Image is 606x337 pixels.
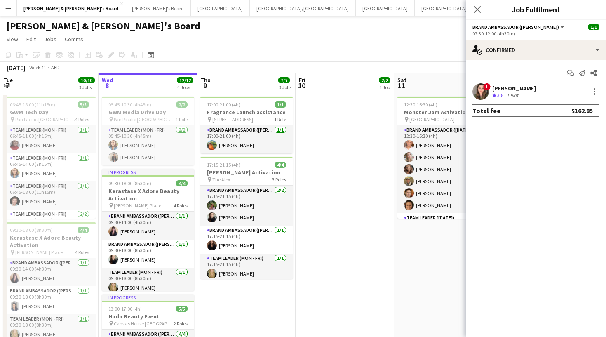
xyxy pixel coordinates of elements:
[176,306,188,312] span: 5/5
[102,97,194,165] app-job-card: 05:45-10:30 (4h45m)2/2GWM Media Drive Day Pan Pacific [GEOGRAPHIC_DATA]1 RoleTeam Leader (Mon - F...
[3,286,96,314] app-card-role: Brand Ambassador ([PERSON_NAME])1/109:30-18:00 (8h30m)[PERSON_NAME]
[298,81,305,90] span: 10
[102,187,194,202] h3: Kerastase X Adore Beauty Activation
[571,106,593,115] div: $162.85
[10,101,55,108] span: 06:45-18:00 (11h15m)
[3,76,13,84] span: Tue
[200,97,293,153] app-job-card: 17:00-21:00 (4h)1/1Fragrance Launch assistance [STREET_ADDRESS]1 RoleBrand Ambassador ([PERSON_NA...
[200,169,293,176] h3: [PERSON_NAME] Activation
[199,81,211,90] span: 9
[102,108,194,116] h3: GWM Media Drive Day
[125,0,191,16] button: [PERSON_NAME]'s Board
[272,177,286,183] span: 3 Roles
[10,227,53,233] span: 09:30-18:00 (8h30m)
[404,101,437,108] span: 12:30-16:30 (4h)
[27,64,48,71] span: Week 41
[79,84,94,90] div: 3 Jobs
[174,321,188,327] span: 2 Roles
[65,35,83,43] span: Comms
[200,157,293,279] app-job-card: 17:15-21:15 (4h)4/4[PERSON_NAME] Activation The Alex3 RolesBrand Ambassador ([PERSON_NAME])2/217:...
[212,177,230,183] span: The Alex
[78,101,89,108] span: 5/5
[466,4,606,15] h3: Job Fulfilment
[102,76,113,84] span: Wed
[114,203,161,209] span: [PERSON_NAME] Place
[108,180,151,186] span: 09:30-18:00 (8h30m)
[3,108,96,116] h3: GWM Tech Day
[177,84,193,90] div: 4 Jobs
[207,162,240,168] span: 17:15-21:15 (4h)
[200,186,293,226] app-card-role: Brand Ambassador ([PERSON_NAME])2/217:15-21:15 (4h)[PERSON_NAME][PERSON_NAME]
[299,76,305,84] span: Fri
[102,212,194,240] app-card-role: Brand Ambassador ([PERSON_NAME])1/109:30-14:00 (4h30m)[PERSON_NAME]
[23,34,39,45] a: Edit
[174,203,188,209] span: 4 Roles
[3,258,96,286] app-card-role: Brand Ambassador ([PERSON_NAME])1/109:30-14:00 (4h30m)[PERSON_NAME]
[176,180,188,186] span: 4/4
[102,268,194,296] app-card-role: Team Leader (Mon - Fri)1/109:30-18:00 (8h30m)[PERSON_NAME]
[274,116,286,123] span: 1 Role
[397,108,490,116] h3: Monster Jam Activation
[176,116,188,123] span: 1 Role
[278,77,290,83] span: 7/7
[472,31,599,37] div: 07:30-12:00 (4h30m)
[3,181,96,210] app-card-role: Team Leader (Mon - Fri)1/106:45-18:00 (11h15m)[PERSON_NAME]
[101,81,113,90] span: 8
[275,162,286,168] span: 4/4
[497,92,503,98] span: 3.8
[200,254,293,282] app-card-role: Team Leader (Mon - Fri)1/117:15-21:15 (4h)[PERSON_NAME]
[212,116,253,123] span: [STREET_ADDRESS]
[397,76,406,84] span: Sat
[356,0,415,16] button: [GEOGRAPHIC_DATA]
[177,77,193,83] span: 12/12
[114,116,176,123] span: Pan Pacific [GEOGRAPHIC_DATA]
[397,213,490,241] app-card-role: Team Leader ([DATE])1/1
[279,84,291,90] div: 3 Jobs
[26,35,36,43] span: Edit
[176,101,188,108] span: 2/2
[200,108,293,116] h3: Fragrance Launch assistance
[102,313,194,320] h3: Huda Beauty Event
[397,97,490,219] app-job-card: 12:30-16:30 (4h)7/7Monster Jam Activation [GEOGRAPHIC_DATA]2 RolesBrand Ambassador ([DATE])6/612:...
[102,240,194,268] app-card-role: Brand Ambassador ([PERSON_NAME])1/109:30-18:00 (8h30m)[PERSON_NAME]
[505,92,521,99] div: 1.9km
[102,169,194,175] div: In progress
[78,227,89,233] span: 4/4
[75,116,89,123] span: 4 Roles
[466,40,606,60] div: Confirmed
[44,35,56,43] span: Jobs
[108,101,151,108] span: 05:45-10:30 (4h45m)
[3,234,96,249] h3: Kerastase X Adore Beauty Activation
[492,85,536,92] div: [PERSON_NAME]
[75,249,89,255] span: 4 Roles
[7,20,200,32] h1: [PERSON_NAME] & [PERSON_NAME]'s Board
[200,226,293,254] app-card-role: Brand Ambassador ([PERSON_NAME])1/117:15-21:15 (4h)[PERSON_NAME]
[3,97,96,219] app-job-card: 06:45-18:00 (11h15m)5/5GWM Tech Day Pan Pacific [GEOGRAPHIC_DATA]4 RolesTeam Leader (Mon - Fri)1/...
[207,101,240,108] span: 17:00-21:00 (4h)
[415,0,474,16] button: [GEOGRAPHIC_DATA]
[15,116,75,123] span: Pan Pacific [GEOGRAPHIC_DATA]
[2,81,13,90] span: 7
[51,64,63,71] div: AEDT
[588,24,599,30] span: 1/1
[200,76,211,84] span: Thu
[396,81,406,90] span: 11
[483,83,491,90] span: !
[250,0,356,16] button: [GEOGRAPHIC_DATA]/[GEOGRAPHIC_DATA]
[379,84,390,90] div: 1 Job
[108,306,142,312] span: 13:00-17:00 (4h)
[3,34,21,45] a: View
[472,24,566,30] button: Brand Ambassador ([PERSON_NAME])
[102,294,194,301] div: In progress
[102,169,194,291] div: In progress09:30-18:00 (8h30m)4/4Kerastase X Adore Beauty Activation [PERSON_NAME] Place4 RolesBr...
[17,0,125,16] button: [PERSON_NAME] & [PERSON_NAME]'s Board
[191,0,250,16] button: [GEOGRAPHIC_DATA]
[102,125,194,165] app-card-role: Team Leader (Mon - Fri)2/205:45-10:30 (4h45m)[PERSON_NAME][PERSON_NAME]
[409,116,455,123] span: [GEOGRAPHIC_DATA]
[7,64,26,72] div: [DATE]
[15,249,63,255] span: [PERSON_NAME] Place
